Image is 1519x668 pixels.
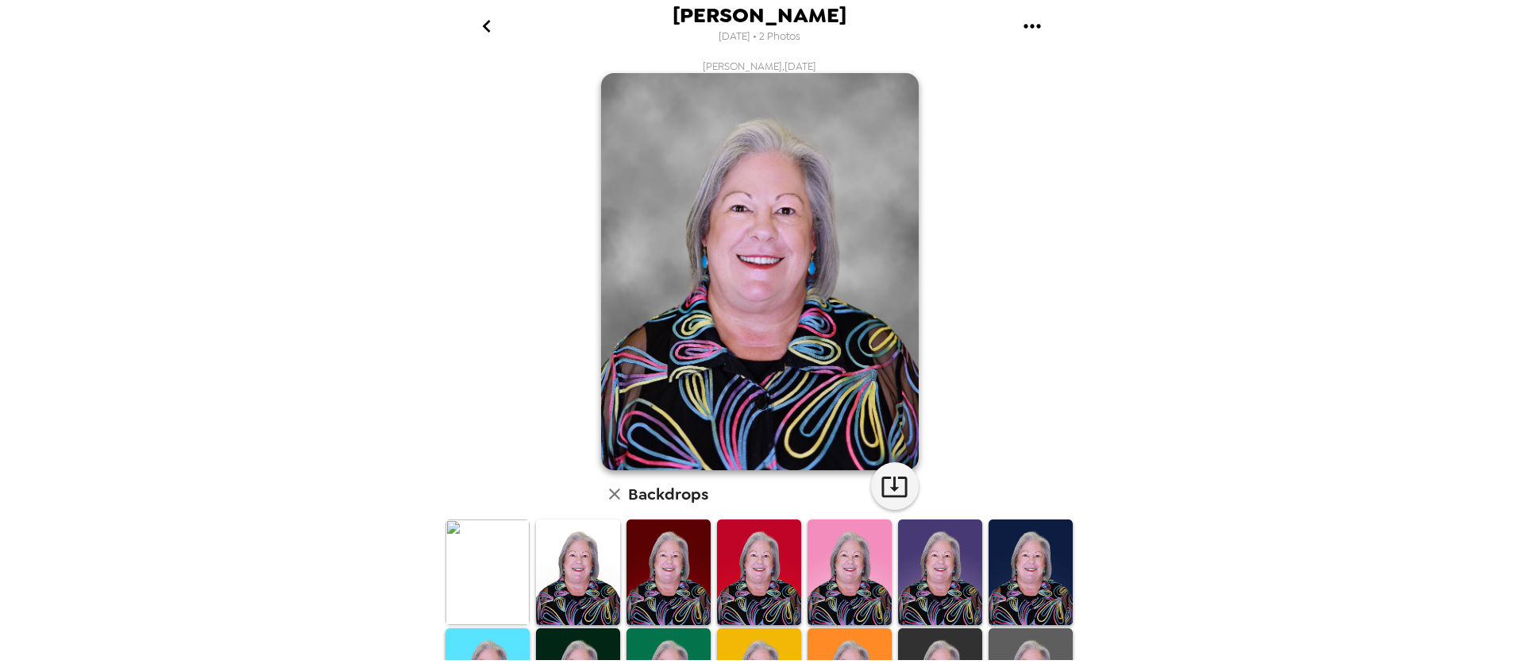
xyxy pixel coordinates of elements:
[673,5,846,26] span: [PERSON_NAME]
[703,60,816,73] span: [PERSON_NAME] , [DATE]
[601,73,919,470] img: user
[719,26,800,48] span: [DATE] • 2 Photos
[628,481,708,507] h6: Backdrops
[445,519,530,625] img: Original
